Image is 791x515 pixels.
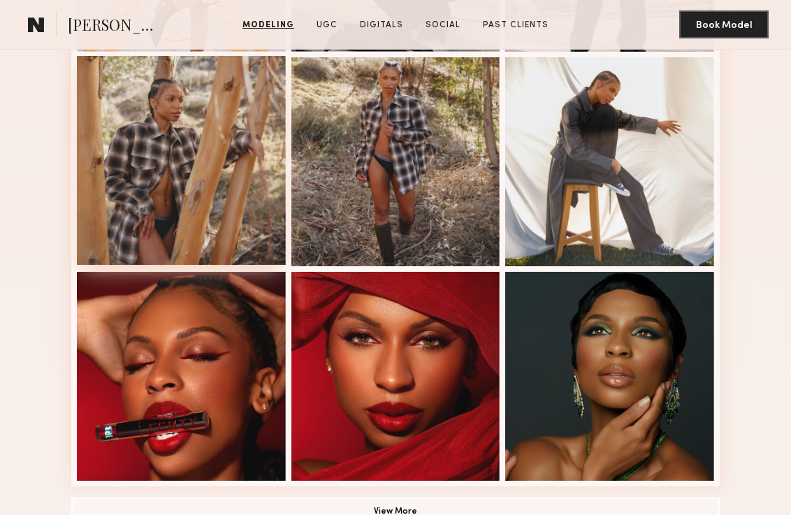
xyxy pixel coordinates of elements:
[420,19,466,31] a: Social
[237,19,300,31] a: Modeling
[354,19,409,31] a: Digitals
[679,18,769,30] a: Book Model
[679,10,769,38] button: Book Model
[311,19,343,31] a: UGC
[477,19,554,31] a: Past Clients
[68,14,165,38] span: [PERSON_NAME]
